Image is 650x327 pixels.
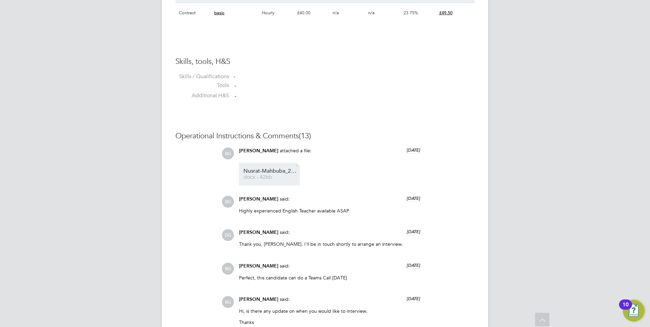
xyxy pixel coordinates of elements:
p: Thank you, [PERSON_NAME]. I'll be in touch shortly to arrange an interview. [239,241,420,247]
h3: Skills, tools, H&S [175,57,475,67]
a: Nusrat-Mahbuba_29370026%201111111111 docx - 42kb [243,169,298,180]
span: docx - 42kb [243,175,298,180]
div: - [234,73,475,80]
p: Hi, is there any update on when you would like to interview. [239,308,420,314]
span: [DATE] [407,262,420,268]
span: n/a [332,10,339,16]
span: [DATE] [407,296,420,302]
span: 23.75% [404,10,418,16]
p: Perfect, this candidate can do a Teams Call [DATE] [239,275,420,281]
span: £49.50 [439,10,452,16]
span: (13) [299,131,311,140]
span: BG [222,263,234,275]
span: attached a file: [280,148,311,154]
span: - [235,82,236,89]
span: [PERSON_NAME] [239,229,278,235]
label: Additional H&S [175,92,229,99]
span: [PERSON_NAME] [239,263,278,269]
span: BG [222,196,234,208]
div: Hourly [260,3,295,23]
span: - [235,92,236,99]
p: Highly experienced English Teacher available ASAP [239,208,420,214]
span: [DATE] [407,195,420,201]
label: Skills / Qualifications [175,73,229,80]
span: Nusrat-Mahbuba_29370026%201111111111 [243,169,298,174]
button: Open Resource Center, 10 new notifications [623,300,645,322]
span: said: [280,263,290,269]
span: basic [214,10,224,16]
span: said: [280,296,290,302]
span: [DATE] [407,147,420,153]
span: BG [222,148,234,159]
span: [PERSON_NAME] [239,196,278,202]
h3: Operational Instructions & Comments [175,131,475,141]
p: Thanks [239,319,420,325]
span: n/a [368,10,375,16]
span: BG [222,296,234,308]
span: [PERSON_NAME] [239,148,278,154]
span: DG [222,229,234,241]
span: [DATE] [407,229,420,235]
div: 10 [622,305,629,313]
label: Tools [175,82,229,89]
div: £40.00 [295,3,331,23]
span: [PERSON_NAME] [239,296,278,302]
span: said: [280,229,290,235]
div: Contract [177,3,212,23]
span: said: [280,196,290,202]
